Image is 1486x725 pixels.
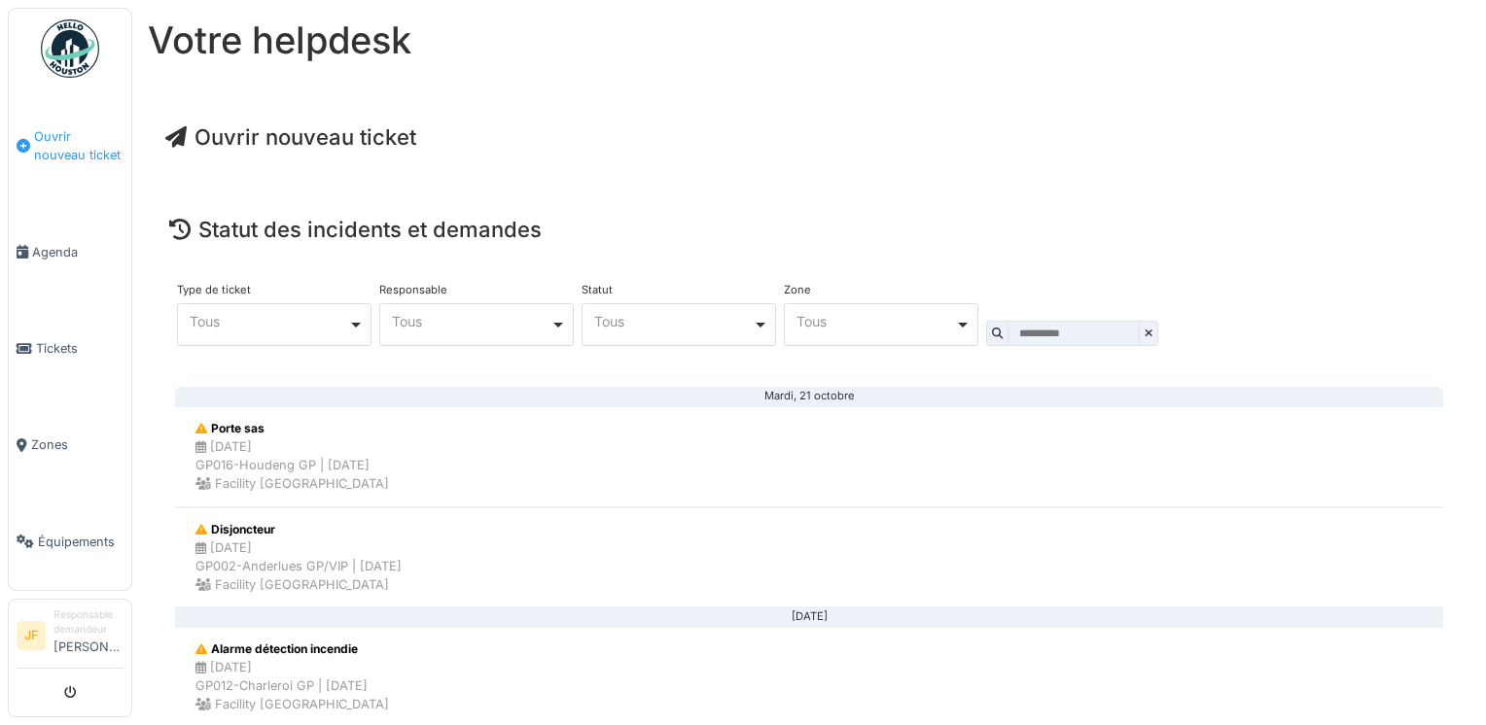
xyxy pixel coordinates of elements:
[191,396,1428,397] div: Mardi, 21 octobre
[191,616,1428,618] div: [DATE]
[195,640,389,658] div: Alarme détection incendie
[32,243,124,261] span: Agenda
[195,420,389,437] div: Porte sas
[9,397,131,493] a: Zones
[195,437,389,494] div: [DATE] GP016-Houdeng GP | [DATE] Facility [GEOGRAPHIC_DATA]
[9,494,131,590] a: Équipements
[165,124,416,150] a: Ouvrir nouveau ticket
[41,19,99,78] img: Badge_color-CXgf-gQk.svg
[169,217,1449,242] h4: Statut des incidents et demandes
[175,507,1443,608] a: Disjoncteur [DATE]GP002-Anderlues GP/VIP | [DATE] Facility [GEOGRAPHIC_DATA]
[175,406,1443,507] a: Porte sas [DATE]GP016-Houdeng GP | [DATE] Facility [GEOGRAPHIC_DATA]
[195,538,402,595] div: [DATE] GP002-Anderlues GP/VIP | [DATE] Facility [GEOGRAPHIC_DATA]
[17,607,124,669] a: JF Responsable demandeur[PERSON_NAME]
[379,285,447,295] label: Responsable
[582,285,613,295] label: Statut
[190,316,348,327] div: Tous
[392,316,550,327] div: Tous
[195,521,402,538] div: Disjoncteur
[31,435,124,454] span: Zones
[594,316,753,327] div: Tous
[34,127,124,164] span: Ouvrir nouveau ticket
[36,339,124,358] span: Tickets
[796,316,955,327] div: Tous
[195,658,389,714] div: [DATE] GP012-Charleroi GP | [DATE] Facility [GEOGRAPHIC_DATA]
[38,533,124,551] span: Équipements
[177,285,251,295] label: Type de ticket
[9,204,131,300] a: Agenda
[9,88,131,204] a: Ouvrir nouveau ticket
[53,607,124,664] li: [PERSON_NAME]
[9,300,131,397] a: Tickets
[53,607,124,638] div: Responsable demandeur
[17,621,46,650] li: JF
[784,285,811,295] label: Zone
